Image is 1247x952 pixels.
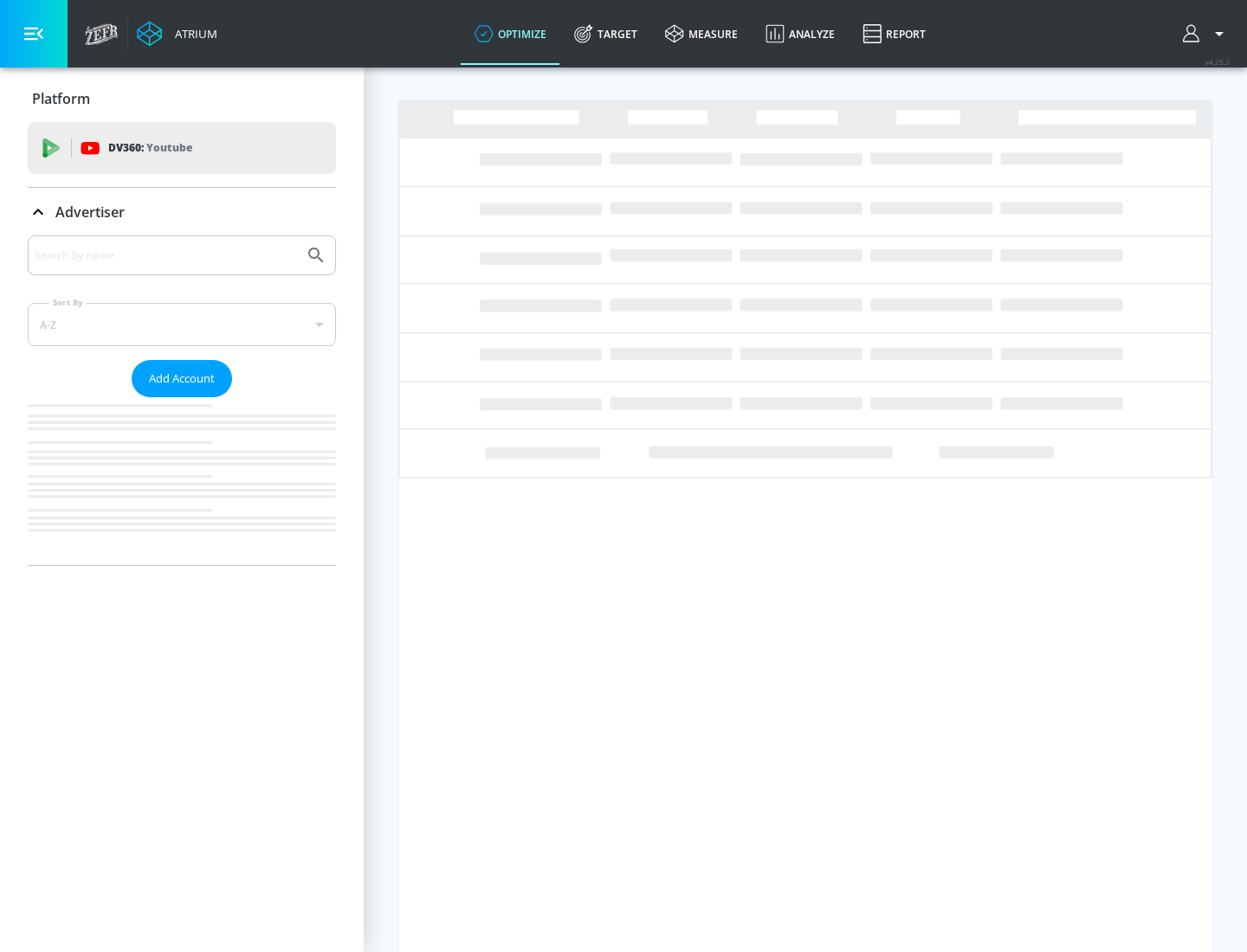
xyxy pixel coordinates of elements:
div: Platform [28,74,336,123]
label: Sort By [49,297,87,308]
a: Atrium [137,21,217,47]
div: DV360: Youtube [28,122,336,174]
a: Analyze [752,3,849,65]
input: Search by name [35,244,297,267]
a: measure [651,3,752,65]
div: Advertiser [28,235,336,565]
div: Advertiser [28,188,336,236]
p: Platform [32,89,90,108]
p: Advertiser [55,203,125,222]
nav: list of Advertiser [28,397,336,565]
span: v 4.25.2 [1205,57,1230,67]
button: Add Account [132,360,232,397]
div: A-Z [28,303,336,346]
span: Add Account [149,369,215,389]
a: Target [560,3,651,65]
div: Atrium [168,26,217,42]
a: optimize [461,3,560,65]
p: Youtube [146,138,192,157]
a: Report [849,3,940,65]
p: DV360: [108,138,192,158]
